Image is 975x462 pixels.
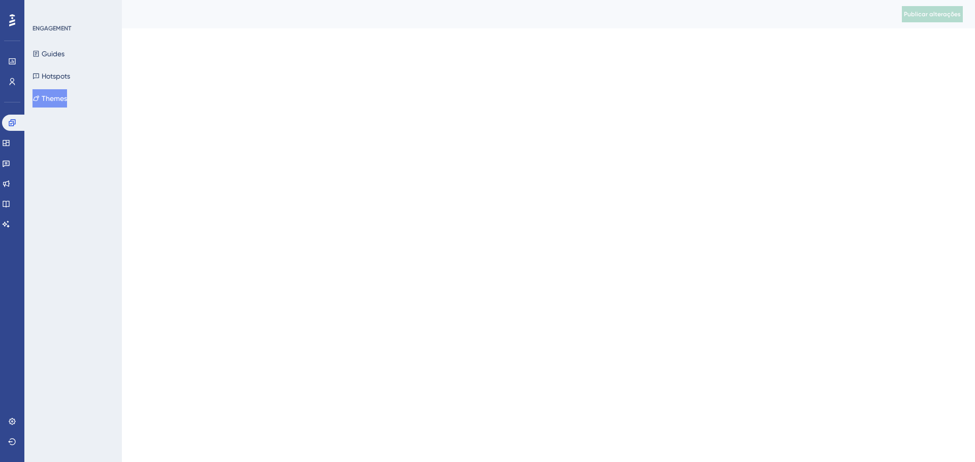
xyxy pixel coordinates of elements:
button: Themes [32,89,67,108]
font: Publicar alterações [904,11,961,18]
button: Hotspots [32,67,70,85]
div: ENGAGEMENT [32,24,71,32]
button: Guides [32,45,64,63]
button: Publicar alterações [902,6,963,22]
